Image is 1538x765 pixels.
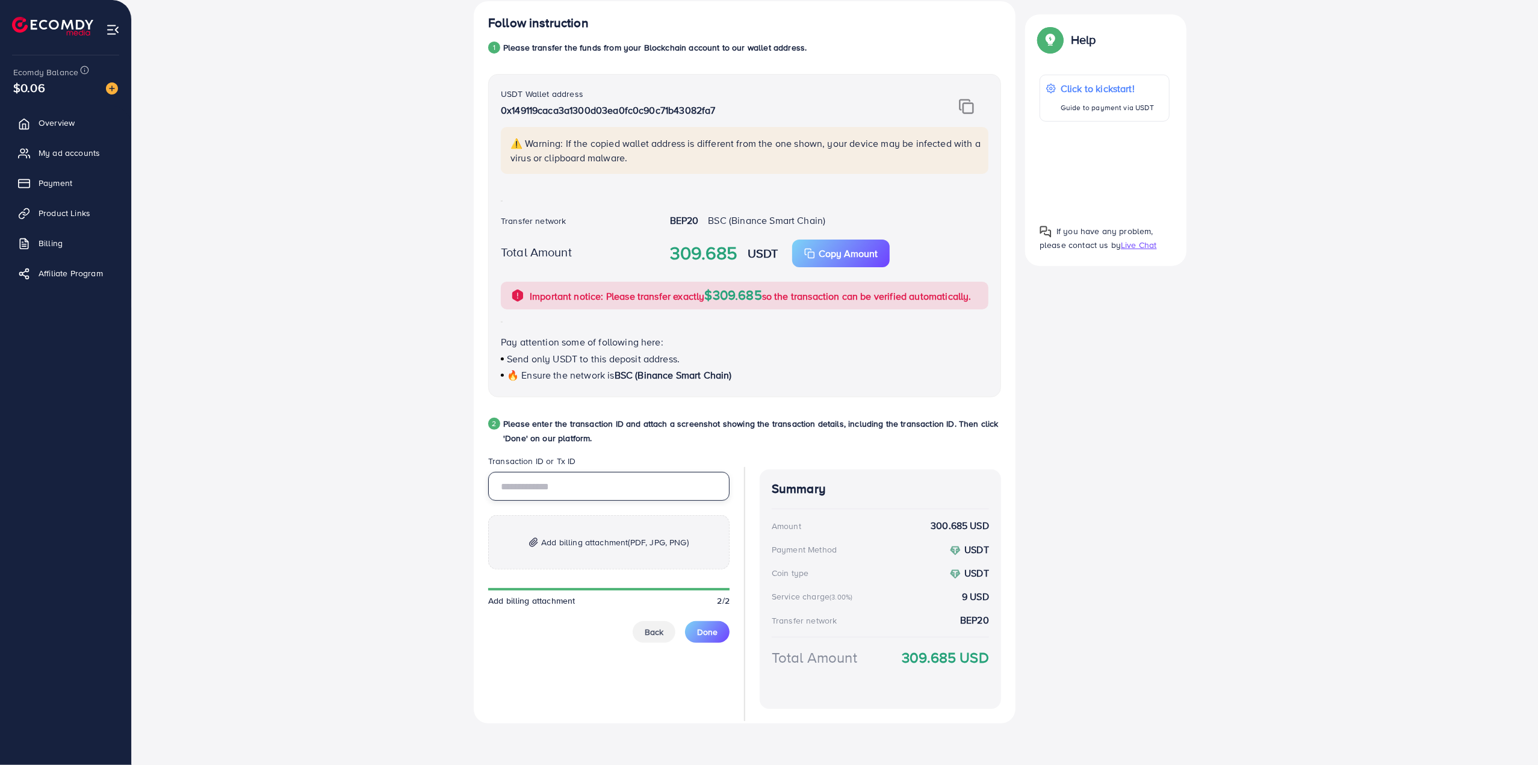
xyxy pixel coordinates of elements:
p: Pay attention some of following here: [501,335,988,349]
span: Add billing attachment [488,595,575,607]
img: coin [950,569,961,580]
span: Billing [39,237,63,249]
strong: 9 USD [962,590,989,604]
div: Amount [772,520,801,532]
span: Affiliate Program [39,267,103,279]
label: USDT Wallet address [501,88,583,100]
h4: Summary [772,482,989,497]
p: Send only USDT to this deposit address. [501,352,988,366]
a: Overview [9,111,122,135]
p: Guide to payment via USDT [1061,101,1154,115]
span: Payment [39,177,72,189]
span: (PDF, JPG, PNG) [628,536,689,548]
strong: BEP20 [960,613,989,627]
div: 2 [488,418,500,430]
img: menu [106,23,120,37]
label: Total Amount [501,243,572,261]
h4: Follow instruction [488,16,589,31]
img: Popup guide [1040,226,1052,238]
img: logo [12,17,93,36]
span: Overview [39,117,75,129]
strong: 309.685 [670,240,738,267]
div: 1 [488,42,500,54]
span: Add billing attachment [541,535,689,550]
a: Billing [9,231,122,255]
span: $0.06 [13,79,45,96]
span: $309.685 [705,285,762,304]
strong: USDT [748,244,778,262]
span: Live Chat [1121,239,1156,251]
strong: USDT [964,566,989,580]
img: coin [950,545,961,556]
p: Help [1071,33,1096,47]
img: img [529,537,538,548]
p: Copy Amount [819,246,878,261]
div: Payment Method [772,544,837,556]
button: Copy Amount [792,240,890,267]
img: alert [510,288,525,303]
iframe: Chat [1487,711,1529,756]
p: Please transfer the funds from your Blockchain account to our wallet address. [503,40,807,55]
a: Payment [9,171,122,195]
span: BSC (Binance Smart Chain) [615,368,732,382]
span: Back [645,626,663,638]
div: Service charge [772,590,856,602]
span: 2/2 [718,595,730,607]
div: Transfer network [772,615,837,627]
strong: BEP20 [670,214,699,227]
img: Popup guide [1040,29,1061,51]
div: Coin type [772,567,808,579]
p: Please enter the transaction ID and attach a screenshot showing the transaction details, includin... [503,417,1001,445]
a: Product Links [9,201,122,225]
strong: 300.685 USD [931,519,989,533]
span: Done [697,626,718,638]
span: My ad accounts [39,147,100,159]
a: Affiliate Program [9,261,122,285]
button: Done [685,621,730,643]
img: img [959,99,974,114]
p: Click to kickstart! [1061,81,1154,96]
label: Transfer network [501,215,566,227]
small: (3.00%) [829,592,852,602]
p: Important notice: Please transfer exactly so the transaction can be verified automatically. [530,288,972,303]
span: 🔥 Ensure the network is [507,368,615,382]
strong: USDT [964,543,989,556]
div: Total Amount [772,647,857,668]
p: 0x149119caca3a1300d03ea0fc0c90c71b43082fa7 [501,103,904,117]
strong: 309.685 USD [902,647,989,668]
p: ⚠️ Warning: If the copied wallet address is different from the one shown, your device may be infe... [510,136,981,165]
img: image [106,82,118,94]
a: My ad accounts [9,141,122,165]
span: BSC (Binance Smart Chain) [708,214,825,227]
span: Ecomdy Balance [13,66,78,78]
legend: Transaction ID or Tx ID [488,455,730,472]
button: Back [633,621,675,643]
span: Product Links [39,207,90,219]
span: If you have any problem, please contact us by [1040,225,1153,251]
